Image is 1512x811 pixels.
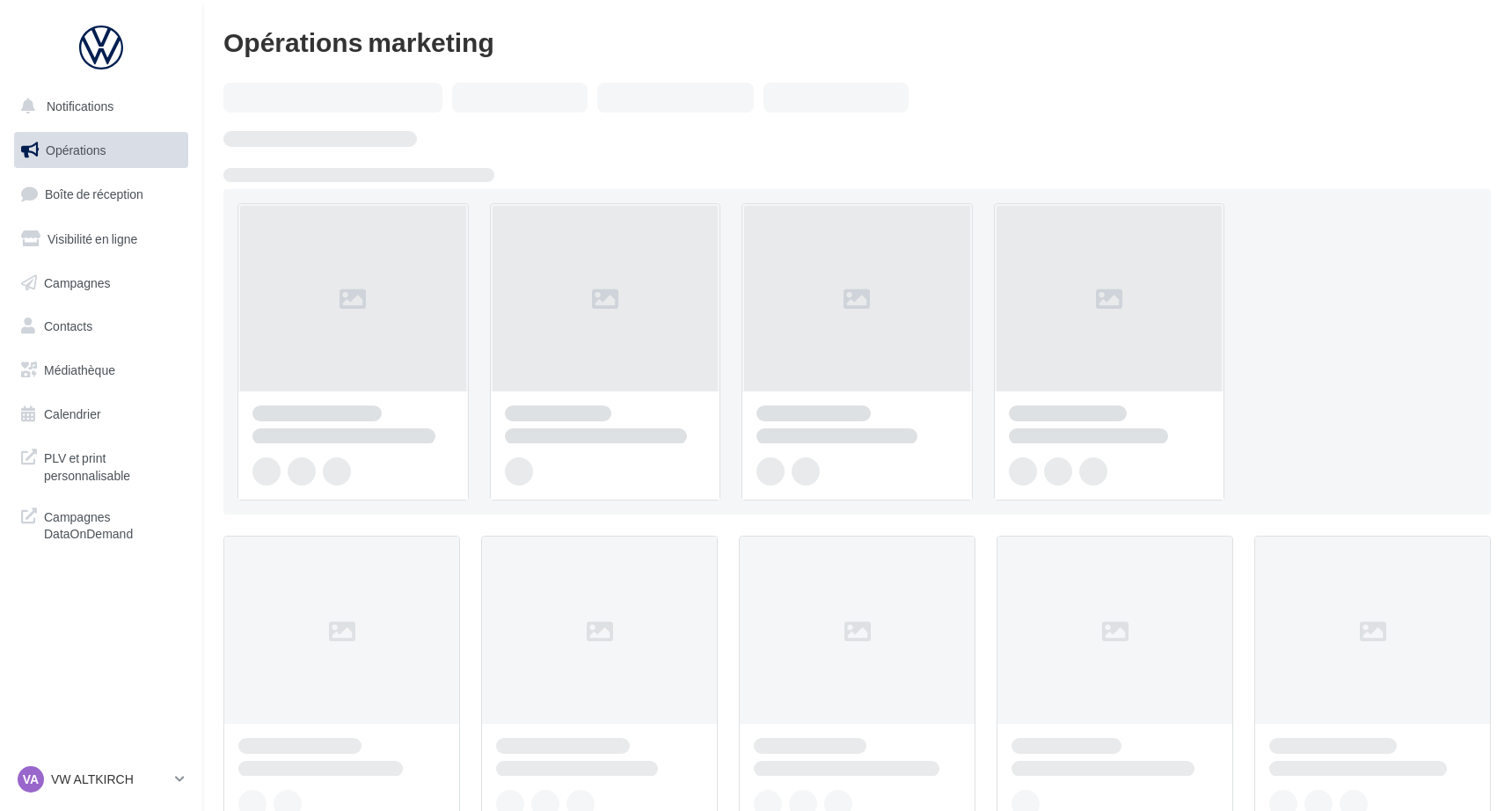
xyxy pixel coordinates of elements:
[44,274,111,289] span: Campagnes
[44,406,101,421] span: Calendrier
[11,439,192,491] a: PLV et print personnalisable
[47,231,137,246] span: Visibilité en ligne
[44,446,181,484] span: PLV et print personnalisable
[23,771,39,788] span: VA
[44,505,181,543] span: Campagnes DataOnDemand
[14,763,188,796] a: VA VW ALTKIRCH
[11,221,192,258] a: Visibilité en ligne
[223,28,1491,55] div: Opérations marketing
[11,498,192,550] a: Campagnes DataOnDemand
[11,132,192,169] a: Opérations
[51,771,168,788] p: VW ALTKIRCH
[11,175,192,213] a: Boîte de réception
[11,88,185,125] button: Notifications
[44,318,92,333] span: Contacts
[11,352,192,389] a: Médiathèque
[11,308,192,345] a: Contacts
[47,99,113,113] span: Notifications
[44,362,115,377] span: Médiathèque
[45,186,143,201] span: Boîte de réception
[11,396,192,433] a: Calendrier
[46,142,106,157] span: Opérations
[11,265,192,302] a: Campagnes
